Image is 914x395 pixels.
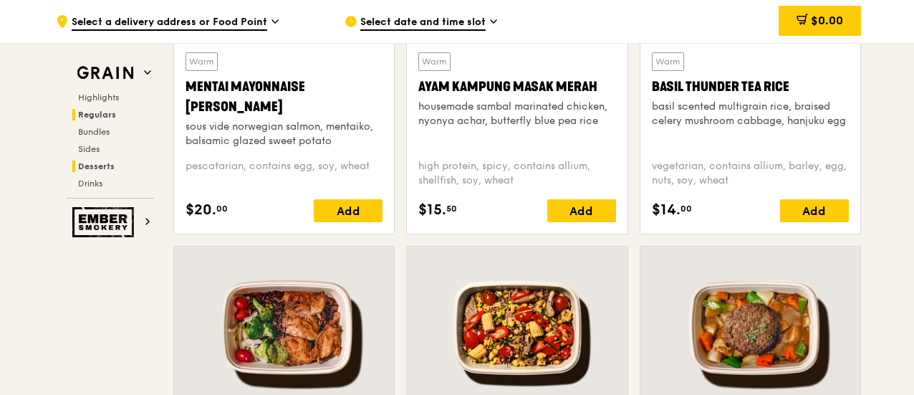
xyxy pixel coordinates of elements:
[78,179,102,189] span: Drinks
[78,110,116,120] span: Regulars
[680,203,692,214] span: 00
[652,159,849,188] div: vegetarian, contains allium, barley, egg, nuts, soy, wheat
[72,60,138,86] img: Grain web logo
[547,199,616,222] div: Add
[186,52,218,71] div: Warm
[72,15,267,31] span: Select a delivery address or Food Point
[418,159,615,188] div: high protein, spicy, contains allium, shellfish, soy, wheat
[314,199,383,222] div: Add
[418,100,615,128] div: housemade sambal marinated chicken, nyonya achar, butterfly blue pea rice
[418,199,446,221] span: $15.
[186,120,383,148] div: sous vide norwegian salmon, mentaiko, balsamic glazed sweet potato
[78,127,110,137] span: Bundles
[186,199,216,221] span: $20.
[418,77,615,97] div: Ayam Kampung Masak Merah
[652,52,684,71] div: Warm
[446,203,457,214] span: 50
[780,199,849,222] div: Add
[186,159,383,188] div: pescatarian, contains egg, soy, wheat
[811,14,843,27] span: $0.00
[216,203,228,214] span: 00
[78,92,119,103] span: Highlights
[360,15,486,31] span: Select date and time slot
[78,161,115,171] span: Desserts
[652,100,849,128] div: basil scented multigrain rice, braised celery mushroom cabbage, hanjuku egg
[186,77,383,117] div: Mentai Mayonnaise [PERSON_NAME]
[418,52,451,71] div: Warm
[72,207,138,237] img: Ember Smokery web logo
[78,144,100,154] span: Sides
[652,77,849,97] div: Basil Thunder Tea Rice
[652,199,680,221] span: $14.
